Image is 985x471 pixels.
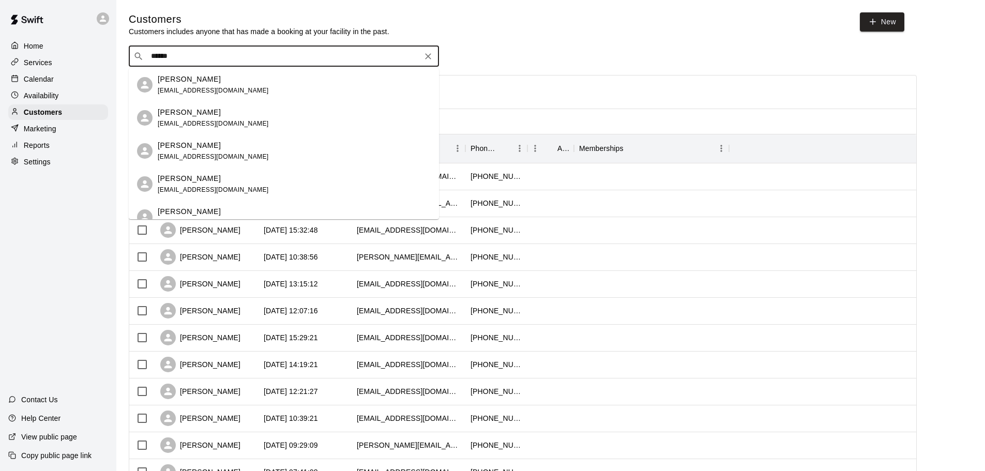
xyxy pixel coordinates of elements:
div: Memberships [579,134,624,163]
a: New [860,12,904,32]
button: Clear [421,49,435,64]
div: Aubrey Negrete [137,176,153,192]
button: Sort [624,141,638,156]
p: Reports [24,140,50,150]
div: Alexsi Medina [137,110,153,126]
p: Settings [24,157,51,167]
p: Availability [24,90,59,101]
div: Memberships [574,134,729,163]
a: Calendar [8,71,108,87]
p: [PERSON_NAME] [158,74,221,85]
div: jacquelynclara@gmail.com [357,306,460,316]
div: +13102288063 [471,306,522,316]
h5: Customers [129,12,389,26]
div: 2025-08-13 10:38:56 [264,252,318,262]
div: +19092769266 [471,171,522,181]
a: Settings [8,154,108,170]
button: Menu [527,141,543,156]
button: Menu [512,141,527,156]
div: [PERSON_NAME] [160,249,240,265]
div: 2025-08-08 13:15:12 [264,279,318,289]
div: +19512375471 [471,252,522,262]
div: matthew.reese1605@gmail.com [357,252,460,262]
div: 2025-08-05 14:19:21 [264,359,318,370]
div: [PERSON_NAME] [160,437,240,453]
button: Menu [714,141,729,156]
div: Age [527,134,574,163]
p: Customers [24,107,62,117]
p: Customers includes anyone that has made a booking at your facility in the past. [129,26,389,37]
div: Phone Number [471,134,497,163]
div: Phone Number [465,134,527,163]
div: +19097539591 [471,359,522,370]
div: juanmjuarez@gmail.com [357,332,460,343]
div: [PERSON_NAME] [160,303,240,318]
p: Calendar [24,74,54,84]
button: Sort [497,141,512,156]
p: [PERSON_NAME] [158,140,221,151]
div: [PERSON_NAME] [160,222,240,238]
div: Aralynn Negrete [137,209,153,225]
p: [PERSON_NAME] [158,107,221,118]
div: [PERSON_NAME] [160,357,240,372]
p: Marketing [24,124,56,134]
div: +13232418641 [471,413,522,423]
a: Availability [8,88,108,103]
div: 2025-08-08 12:07:16 [264,306,318,316]
p: [PERSON_NAME] [158,173,221,184]
span: [EMAIL_ADDRESS][DOMAIN_NAME] [158,120,269,127]
div: +16264266227 [471,386,522,397]
div: rsjr80@gmail.com [357,225,460,235]
a: Marketing [8,121,108,136]
a: Services [8,55,108,70]
span: [EMAIL_ADDRESS][DOMAIN_NAME] [158,153,269,160]
div: [PERSON_NAME] [160,276,240,292]
button: Sort [543,141,557,156]
div: 2025-08-13 15:32:48 [264,225,318,235]
div: [PERSON_NAME] [160,411,240,426]
p: View public page [21,432,77,442]
p: Copy public page link [21,450,92,461]
p: Contact Us [21,394,58,405]
div: 5villalvazos@gmail.com [357,413,460,423]
div: +16264881892 [471,225,522,235]
div: +16268267899 [471,198,522,208]
button: Menu [450,141,465,156]
div: Email [352,134,465,163]
div: Age [557,134,569,163]
a: Customers [8,104,108,120]
div: +16267572830 [471,279,522,289]
div: +16266002777 [471,440,522,450]
a: Home [8,38,108,54]
p: Services [24,57,52,68]
div: 2025-08-05 12:21:27 [264,386,318,397]
div: jdmad04@gmail.com [357,279,460,289]
div: +16265369397 [471,332,522,343]
p: Help Center [21,413,60,423]
div: Lisbet Medina [137,143,153,159]
a: Reports [8,138,108,153]
p: [PERSON_NAME] [158,206,221,217]
p: Home [24,41,43,51]
div: 2025-08-07 15:29:21 [264,332,318,343]
div: isamarzhernandez@gmail.com [357,359,460,370]
div: marisol.domitilo@gmail.com [357,440,460,450]
div: 2025-08-03 09:29:09 [264,440,318,450]
div: albertsellsre@gmail.com [357,386,460,397]
span: [EMAIL_ADDRESS][DOMAIN_NAME] [158,186,269,193]
span: [EMAIL_ADDRESS][DOMAIN_NAME] [158,87,269,94]
div: Jimena Medina [137,77,153,93]
div: Search customers by name or email [129,46,439,67]
div: [PERSON_NAME] [160,384,240,399]
div: 2025-08-04 10:39:21 [264,413,318,423]
div: [PERSON_NAME] [160,330,240,345]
